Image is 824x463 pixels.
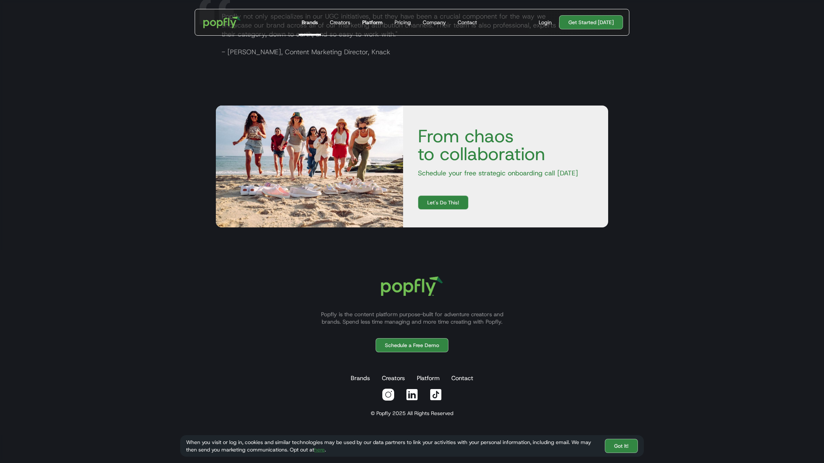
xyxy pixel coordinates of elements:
[539,19,552,26] div: Login
[395,19,411,26] div: Pricing
[458,19,477,26] div: Contact
[376,338,448,352] a: Schedule a Free Demo
[392,9,414,35] a: Pricing
[330,19,350,26] div: Creators
[371,409,453,417] div: © Popfly 2025 All Rights Reserved
[536,19,555,26] a: Login
[302,19,318,26] div: Brands
[412,127,599,163] h4: From chaos to collaboration
[359,9,386,35] a: Platform
[559,15,623,29] a: Get Started [DATE]
[314,446,325,453] a: here
[455,9,480,35] a: Contact
[420,9,449,35] a: Company
[198,11,246,33] a: home
[415,371,441,386] a: Platform
[418,195,468,210] a: Let's Do This!
[349,371,372,386] a: Brands
[299,9,321,35] a: Brands
[327,9,353,35] a: Creators
[186,438,599,453] div: When you visit or log in, cookies and similar technologies may be used by our data partners to li...
[450,371,475,386] a: Contact
[380,371,406,386] a: Creators
[312,311,512,326] p: Popfly is the content platform purpose-built for adventure creators and brands. Spend less time m...
[423,19,446,26] div: Company
[362,19,383,26] div: Platform
[605,439,638,453] a: Got It!
[412,169,599,178] p: Schedule your free strategic onboarding call [DATE]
